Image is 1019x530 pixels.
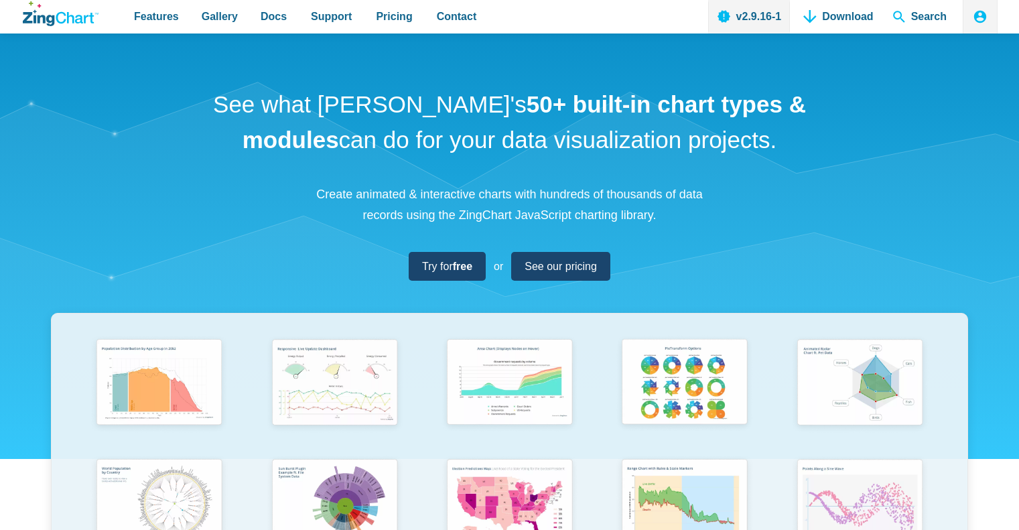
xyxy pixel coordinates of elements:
a: See our pricing [511,252,610,281]
a: Population Distribution by Age Group in 2052 [72,334,247,454]
a: Animated Radar Chart ft. Pet Data [772,334,947,454]
img: Responsive Live Update Dashboard [265,334,405,434]
span: Contact [437,7,477,25]
strong: free [453,261,472,272]
span: Try for [422,257,472,275]
span: or [494,257,503,275]
img: Population Distribution by Age Group in 2052 [89,334,229,434]
span: See our pricing [525,257,597,275]
img: Area Chart (Displays Nodes on Hover) [439,334,580,434]
a: Try forfree [409,252,486,281]
strong: 50+ built-in chart types & modules [243,91,806,153]
a: Pie Transform Options [597,334,772,454]
p: Create animated & interactive charts with hundreds of thousands of data records using the ZingCha... [309,184,711,225]
a: Responsive Live Update Dashboard [247,334,421,454]
span: Docs [261,7,287,25]
h1: See what [PERSON_NAME]'s can do for your data visualization projects. [208,87,811,157]
img: Animated Radar Chart ft. Pet Data [790,334,930,434]
span: Gallery [202,7,238,25]
a: Area Chart (Displays Nodes on Hover) [422,334,597,454]
a: ZingChart Logo. Click to return to the homepage [23,1,98,26]
span: Support [311,7,352,25]
span: Pricing [376,7,412,25]
img: Pie Transform Options [614,334,754,434]
span: Features [134,7,179,25]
